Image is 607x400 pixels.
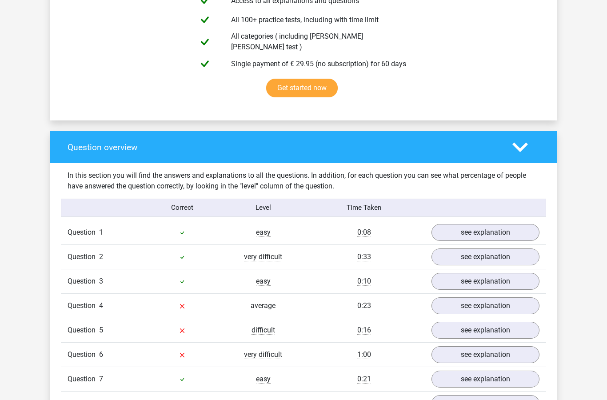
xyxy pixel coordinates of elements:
a: see explanation [431,322,539,339]
span: 0:08 [357,228,371,237]
div: Correct [142,203,223,213]
a: see explanation [431,224,539,241]
span: Question [68,228,99,238]
span: 0:16 [357,326,371,335]
span: 5 [99,326,103,335]
span: very difficult [244,253,282,262]
span: 6 [99,351,103,359]
span: 7 [99,375,103,384]
span: Question [68,374,99,385]
span: 1:00 [357,351,371,360]
div: Time Taken [303,203,425,213]
span: 4 [99,302,103,310]
span: 0:23 [357,302,371,311]
a: see explanation [431,371,539,388]
a: Get started now [266,79,338,98]
span: Question [68,301,99,312]
span: Question [68,276,99,287]
div: Level [223,203,303,213]
span: 0:33 [357,253,371,262]
span: very difficult [244,351,282,360]
span: 1 [99,228,103,237]
a: see explanation [431,298,539,315]
span: easy [256,375,271,384]
span: 0:10 [357,277,371,286]
span: Question [68,350,99,360]
a: see explanation [431,249,539,266]
span: easy [256,277,271,286]
span: 0:21 [357,375,371,384]
span: Question [68,325,99,336]
span: Question [68,252,99,263]
h4: Question overview [68,143,499,153]
a: see explanation [431,347,539,364]
span: difficult [252,326,275,335]
span: easy [256,228,271,237]
span: average [251,302,276,311]
span: 2 [99,253,103,261]
div: In this section you will find the answers and explanations to all the questions. In addition, for... [61,171,546,192]
span: 3 [99,277,103,286]
a: see explanation [431,273,539,290]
